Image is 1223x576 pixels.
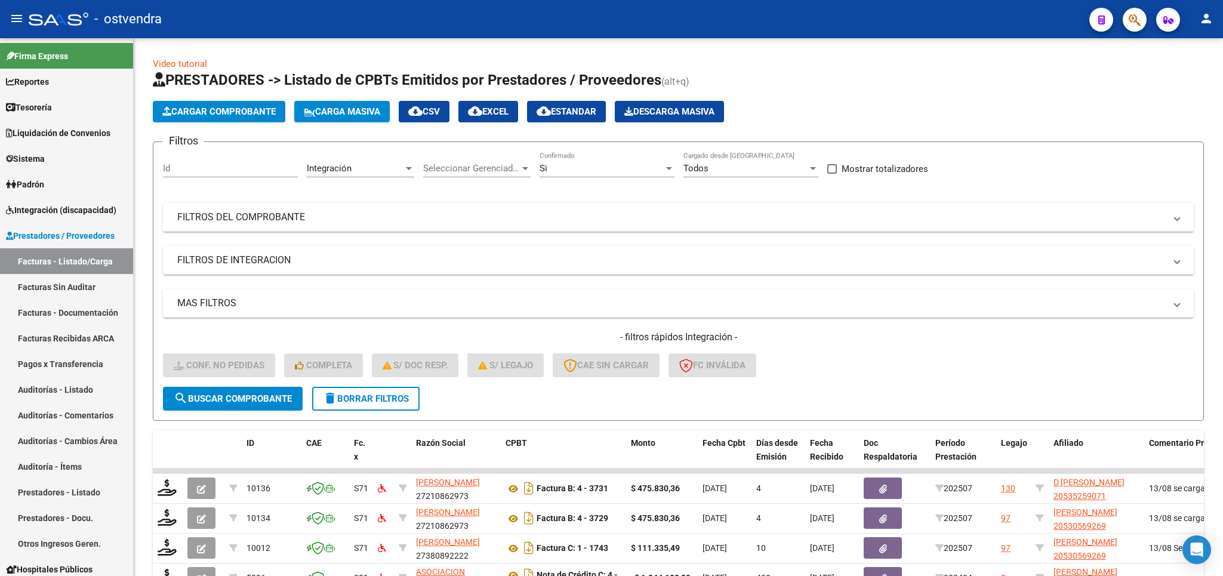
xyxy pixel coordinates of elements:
mat-icon: cloud_download [468,104,482,118]
button: Estandar [527,101,606,122]
button: Borrar Filtros [312,387,420,411]
span: CPBT [506,438,527,448]
span: 13/08 se carga pa [1149,483,1216,493]
span: 13/08 se carga pa [1149,513,1216,523]
button: S/ legajo [467,353,544,377]
span: Días desde Emisión [756,438,798,461]
strong: Factura B: 4 - 3731 [537,484,608,494]
button: Completa [284,353,363,377]
mat-icon: person [1199,11,1213,26]
span: [PERSON_NAME] [416,537,480,547]
button: EXCEL [458,101,518,122]
datatable-header-cell: Fecha Recibido [805,430,859,483]
span: Conf. no pedidas [174,360,264,371]
span: S/ legajo [478,360,533,371]
i: Descargar documento [521,538,537,557]
span: S71 [354,483,368,493]
mat-expansion-panel-header: FILTROS DEL COMPROBANTE [163,203,1194,232]
strong: Factura B: 4 - 3729 [537,514,608,523]
span: EXCEL [468,106,509,117]
mat-expansion-panel-header: FILTROS DE INTEGRACION [163,246,1194,275]
span: [PERSON_NAME] [416,478,480,487]
datatable-header-cell: ID [242,430,301,483]
span: Padrón [6,178,44,191]
span: [DATE] [810,543,834,553]
div: 130 [1001,482,1015,495]
button: Buscar Comprobante [163,387,303,411]
span: Hospitales Públicos [6,563,93,576]
span: [DATE] [810,513,834,523]
span: [PERSON_NAME] 20530569269 [1053,507,1117,531]
span: Fecha Recibido [810,438,843,461]
button: CAE SIN CARGAR [553,353,660,377]
strong: $ 475.830,36 [631,513,680,523]
span: [PERSON_NAME] 20530569269 [1053,537,1117,560]
div: 27380892222 [416,535,496,560]
span: Firma Express [6,50,68,63]
span: Reportes [6,75,49,88]
span: Integración (discapacidad) [6,204,116,217]
datatable-header-cell: Fecha Cpbt [698,430,751,483]
span: ID [247,438,254,448]
span: Completa [295,360,352,371]
span: Liquidación de Convenios [6,127,110,140]
datatable-header-cell: CPBT [501,430,626,483]
a: Video tutorial [153,58,207,69]
span: Fc. x [354,438,365,461]
span: S/ Doc Resp. [383,360,448,371]
div: 27210862973 [416,476,496,501]
span: 4 [756,513,761,523]
datatable-header-cell: Doc Respaldatoria [859,430,931,483]
span: [DATE] [703,543,727,553]
span: CAE SIN CARGAR [563,360,649,371]
strong: $ 475.830,36 [631,483,680,493]
span: Buscar Comprobante [174,393,292,404]
mat-panel-title: MAS FILTROS [177,297,1165,310]
mat-panel-title: FILTROS DE INTEGRACION [177,254,1165,267]
span: Integración [307,163,352,174]
mat-panel-title: FILTROS DEL COMPROBANTE [177,211,1165,224]
span: Sistema [6,152,45,165]
span: D [PERSON_NAME] 20535259071 [1053,478,1125,501]
mat-icon: cloud_download [537,104,551,118]
span: S71 [354,513,368,523]
span: 4 [756,483,761,493]
mat-icon: cloud_download [408,104,423,118]
datatable-header-cell: Días desde Emisión [751,430,805,483]
span: Mostrar totalizadores [842,162,928,176]
datatable-header-cell: Fc. x [349,430,373,483]
span: FC Inválida [679,360,745,371]
datatable-header-cell: Legajo [996,430,1031,483]
div: 97 [1001,512,1011,525]
i: Descargar documento [521,509,537,528]
span: 10 [756,543,766,553]
span: Estandar [537,106,596,117]
datatable-header-cell: CAE [301,430,349,483]
span: Seleccionar Gerenciador [423,163,520,174]
mat-icon: menu [10,11,24,26]
span: - ostvendra [94,6,162,32]
span: Razón Social [416,438,466,448]
button: FC Inválida [669,353,756,377]
span: PRESTADORES -> Listado de CPBTs Emitidos por Prestadores / Proveedores [153,72,661,88]
span: Borrar Filtros [323,393,409,404]
span: Carga Masiva [304,106,380,117]
button: S/ Doc Resp. [372,353,459,377]
div: 27210862973 [416,506,496,531]
div: Open Intercom Messenger [1182,535,1211,564]
span: 10136 [247,483,270,493]
span: Fecha Cpbt [703,438,745,448]
datatable-header-cell: Monto [626,430,698,483]
span: Si [540,163,547,174]
span: 13/08 Se carga pa [1149,543,1217,553]
span: CAE [306,438,322,448]
datatable-header-cell: Período Prestación [931,430,996,483]
span: [DATE] [703,483,727,493]
button: CSV [399,101,449,122]
h3: Filtros [163,133,204,149]
span: 202507 [935,513,972,523]
span: Descarga Masiva [624,106,714,117]
i: Descargar documento [521,479,537,498]
strong: Factura C: 1 - 1743 [537,544,608,553]
strong: $ 111.335,49 [631,543,680,553]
